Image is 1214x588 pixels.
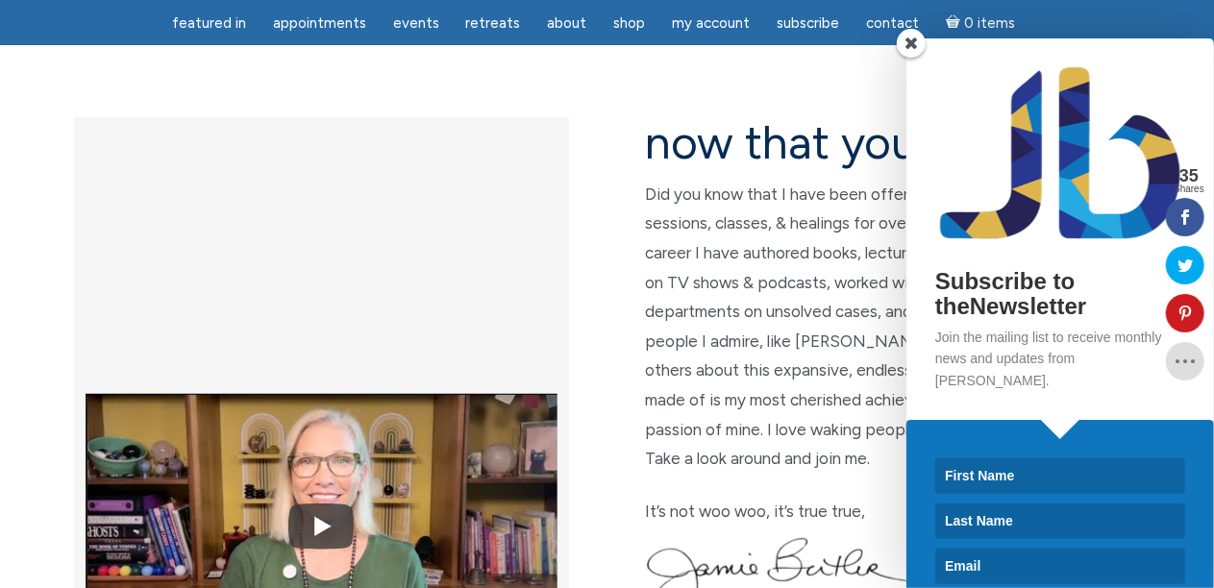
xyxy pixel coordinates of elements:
a: Shop [603,5,657,42]
p: It’s not woo woo, it’s true true, [646,497,1141,527]
span: Shop [614,14,646,32]
span: About [548,14,587,32]
a: My Account [661,5,762,42]
h2: Subscribe to theNewsletter [935,269,1185,320]
span: Appointments [273,14,366,32]
i: Cart [947,14,965,32]
span: Retreats [466,14,521,32]
p: Join the mailing list to receive monthly news and updates from [PERSON_NAME]. [935,327,1185,391]
span: Subscribe [778,14,840,32]
p: Did you know that I have been offering metaphysical & spiritual sessions, classes, & healings for... [646,180,1141,474]
a: Events [382,5,451,42]
a: Appointments [261,5,378,42]
a: About [536,5,599,42]
input: Last Name [935,503,1185,539]
span: featured in [172,14,246,32]
a: Subscribe [766,5,852,42]
span: Events [393,14,439,32]
input: Email [935,549,1185,584]
span: My Account [673,14,751,32]
span: 35 [1174,167,1204,184]
a: Retreats [455,5,533,42]
a: Contact [855,5,931,42]
span: Shares [1174,184,1204,194]
a: featured in [161,5,258,42]
h2: now that you are here… [646,117,1141,168]
a: Cart0 items [935,3,1028,42]
input: First Name [935,458,1185,494]
span: 0 items [964,16,1015,31]
span: Contact [867,14,920,32]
